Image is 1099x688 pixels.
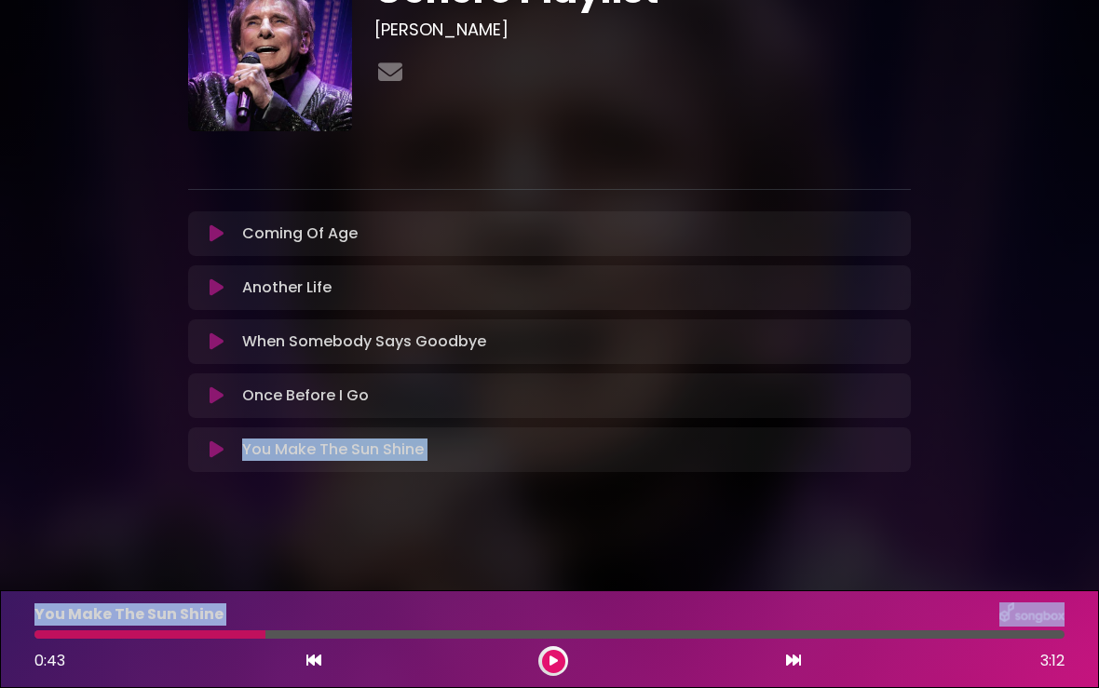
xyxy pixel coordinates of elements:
[242,223,358,245] p: Coming Of Age
[242,384,369,407] p: Once Before I Go
[374,20,911,40] h3: [PERSON_NAME]
[242,277,332,299] p: Another Life
[242,438,424,461] p: You Make The Sun Shine
[242,331,486,353] p: When Somebody Says Goodbye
